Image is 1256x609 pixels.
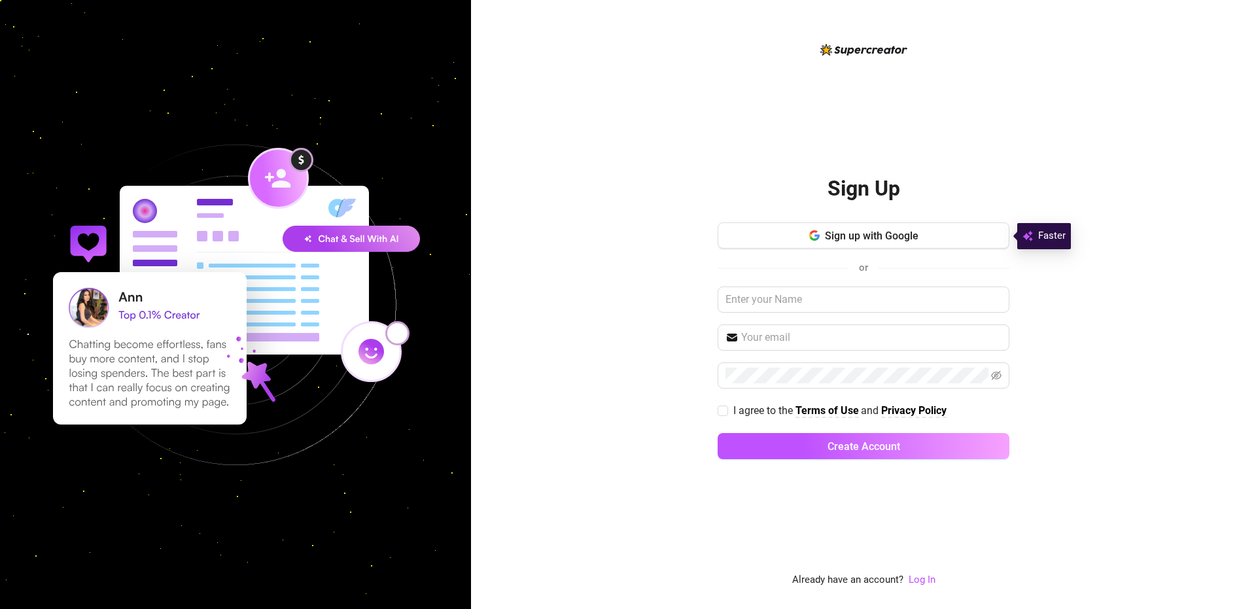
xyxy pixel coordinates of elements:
[909,574,935,585] a: Log In
[991,370,1002,381] span: eye-invisible
[881,404,947,418] a: Privacy Policy
[828,175,900,202] h2: Sign Up
[741,330,1002,345] input: Your email
[828,440,900,453] span: Create Account
[718,287,1009,313] input: Enter your Name
[909,572,935,588] a: Log In
[861,404,881,417] span: and
[718,433,1009,459] button: Create Account
[820,44,907,56] img: logo-BBDzfeDw.svg
[825,230,918,242] span: Sign up with Google
[1038,228,1066,244] span: Faster
[859,262,868,273] span: or
[881,404,947,417] strong: Privacy Policy
[1022,228,1033,244] img: svg%3e
[733,404,795,417] span: I agree to the
[795,404,859,418] a: Terms of Use
[795,404,859,417] strong: Terms of Use
[718,222,1009,249] button: Sign up with Google
[792,572,903,588] span: Already have an account?
[9,78,462,531] img: signup-background-D0MIrEPF.svg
